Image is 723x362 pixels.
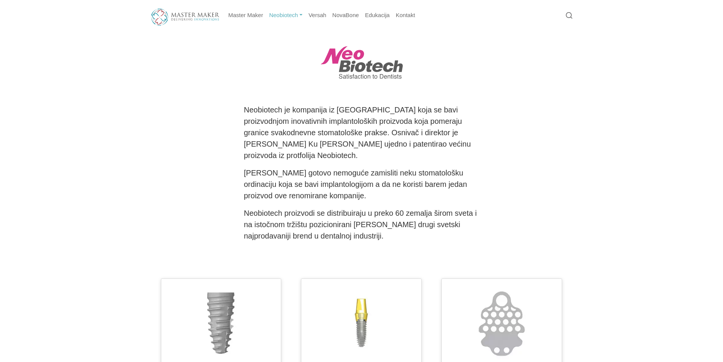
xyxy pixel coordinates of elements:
[306,8,329,23] a: Versah
[393,8,418,23] a: Kontakt
[244,167,479,201] p: [PERSON_NAME] gotovo nemoguće zamisliti neku stomatološku ordinaciju koja se bavi implantologijom...
[266,8,306,23] a: Neobiotech
[244,106,473,160] span: Neobiotech je kompanija iz [GEOGRAPHIC_DATA] koja se bavi proizvodnjom inovativnih implantoloških...
[151,9,219,25] img: Master Maker
[362,8,393,23] a: Edukacija
[225,8,266,23] a: Master Maker
[244,207,479,242] p: Neobiotech proizvodi se distribuiraju u preko 60 zemalja širom sveta i na istočnom tržištu pozici...
[329,8,362,23] a: NovaBone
